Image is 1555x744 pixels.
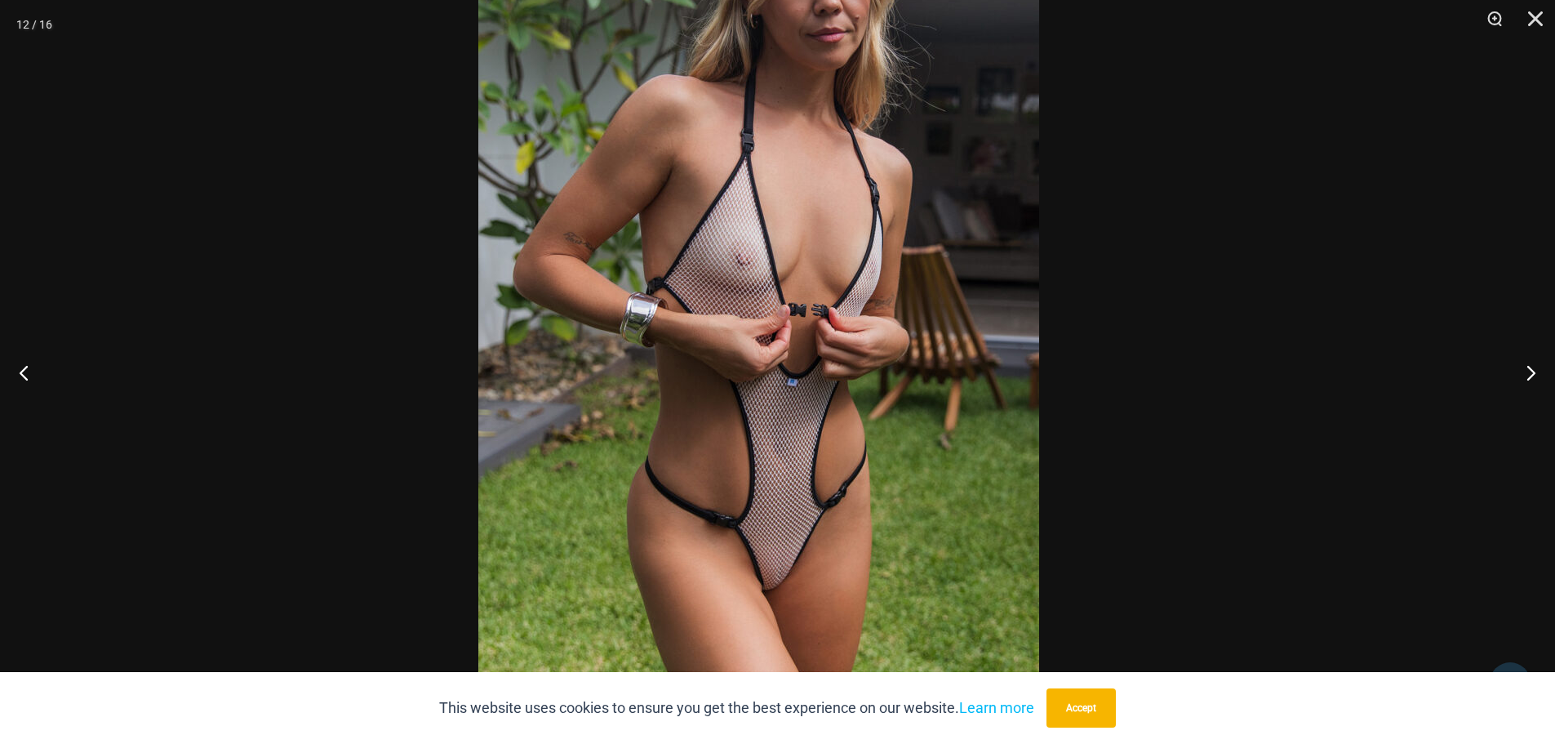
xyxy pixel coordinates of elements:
a: Learn more [959,699,1034,716]
button: Accept [1046,688,1116,728]
button: Next [1494,332,1555,413]
div: 12 / 16 [16,12,52,37]
p: This website uses cookies to ensure you get the best experience on our website. [439,696,1034,720]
